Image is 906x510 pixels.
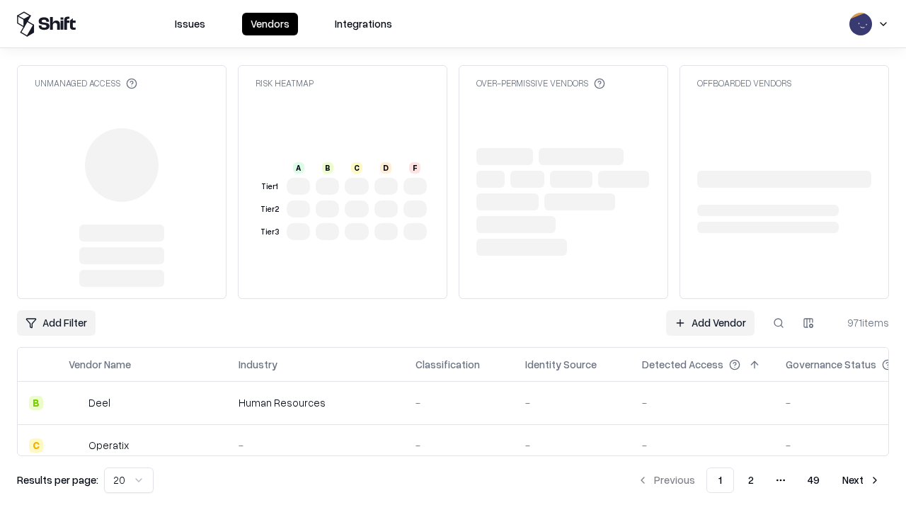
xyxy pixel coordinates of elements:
div: C [29,438,43,453]
div: A [293,162,304,174]
div: - [525,395,619,410]
div: - [415,395,503,410]
div: B [29,396,43,410]
img: Deel [69,396,83,410]
img: Operatix [69,438,83,453]
div: Tier 2 [258,203,281,215]
button: Next [834,467,889,493]
div: Tier 1 [258,181,281,193]
div: Tier 3 [258,226,281,238]
button: 49 [796,467,831,493]
div: - [642,395,763,410]
button: Add Filter [17,310,96,336]
button: Issues [166,13,214,35]
nav: pagination [629,467,889,493]
div: Over-Permissive Vendors [476,77,605,89]
button: 1 [706,467,734,493]
div: D [380,162,391,174]
div: Risk Heatmap [256,77,314,89]
div: - [525,438,619,453]
div: Industry [239,357,277,372]
div: Operatix [88,438,129,453]
div: - [239,438,393,453]
p: Results per page: [17,472,98,487]
div: - [415,438,503,453]
div: Human Resources [239,395,393,410]
div: Governance Status [786,357,876,372]
div: B [322,162,333,174]
div: Identity Source [525,357,597,372]
a: Add Vendor [666,310,755,336]
div: - [642,438,763,453]
div: Detected Access [642,357,723,372]
div: F [409,162,420,174]
div: Vendor Name [69,357,131,372]
button: Vendors [242,13,298,35]
div: Classification [415,357,480,372]
div: Unmanaged Access [35,77,137,89]
div: Offboarded Vendors [697,77,791,89]
div: 971 items [832,315,889,330]
button: Integrations [326,13,401,35]
div: C [351,162,362,174]
div: Deel [88,395,110,410]
button: 2 [737,467,765,493]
